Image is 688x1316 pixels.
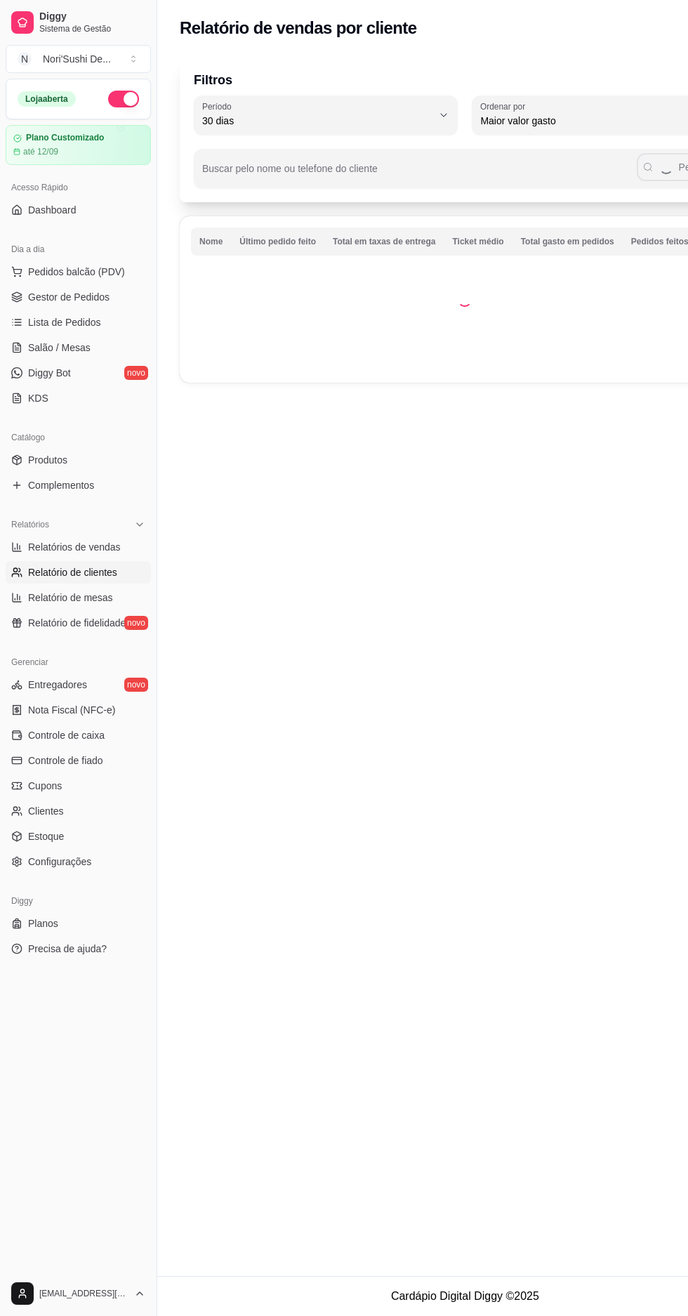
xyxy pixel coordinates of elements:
div: Gerenciar [6,651,151,673]
h2: Relatório de vendas por cliente [180,17,417,39]
a: Relatório de clientes [6,561,151,584]
span: Dashboard [28,203,77,217]
span: Controle de fiado [28,754,103,768]
a: Estoque [6,825,151,848]
div: Loading [458,293,472,307]
button: Alterar Status [108,91,139,107]
span: 30 dias [202,114,432,128]
a: Dashboard [6,199,151,221]
a: Relatórios de vendas [6,536,151,558]
a: Controle de caixa [6,724,151,746]
div: Diggy [6,890,151,912]
span: Nota Fiscal (NFC-e) [28,703,115,717]
a: Clientes [6,800,151,822]
span: KDS [28,391,48,405]
div: Catálogo [6,426,151,449]
span: Precisa de ajuda? [28,942,107,956]
span: [EMAIL_ADDRESS][DOMAIN_NAME] [39,1288,128,1299]
a: Plano Customizadoaté 12/09 [6,125,151,165]
button: [EMAIL_ADDRESS][DOMAIN_NAME] [6,1277,151,1310]
a: Gestor de Pedidos [6,286,151,308]
div: Acesso Rápido [6,176,151,199]
a: DiggySistema de Gestão [6,6,151,39]
span: Entregadores [28,678,87,692]
a: Precisa de ajuda? [6,937,151,960]
span: Relatórios [11,519,49,530]
span: Diggy Bot [28,366,71,380]
span: Controle de caixa [28,728,105,742]
span: Configurações [28,855,91,869]
span: Cupons [28,779,62,793]
span: Relatório de fidelidade [28,616,126,630]
span: Pedidos balcão (PDV) [28,265,125,279]
span: N [18,52,32,66]
a: Relatório de mesas [6,586,151,609]
span: Relatório de clientes [28,565,117,579]
a: Relatório de fidelidadenovo [6,612,151,634]
a: Lista de Pedidos [6,311,151,334]
a: Controle de fiado [6,749,151,772]
article: até 12/09 [23,146,58,157]
span: Diggy [39,11,145,23]
div: Nori'Sushi De ... [43,52,111,66]
button: Select a team [6,45,151,73]
a: Entregadoresnovo [6,673,151,696]
a: Cupons [6,775,151,797]
a: Planos [6,912,151,935]
div: Dia a dia [6,238,151,261]
a: Nota Fiscal (NFC-e) [6,699,151,721]
span: Complementos [28,478,94,492]
a: Salão / Mesas [6,336,151,359]
a: Configurações [6,850,151,873]
label: Ordenar por [480,100,530,112]
span: Planos [28,916,58,930]
a: Complementos [6,474,151,496]
label: Período [202,100,236,112]
a: Diggy Botnovo [6,362,151,384]
input: Buscar pelo nome ou telefone do cliente [202,167,637,181]
a: KDS [6,387,151,409]
span: Sistema de Gestão [39,23,145,34]
button: Pedidos balcão (PDV) [6,261,151,283]
span: Relatório de mesas [28,591,113,605]
article: Plano Customizado [26,133,104,143]
button: Período30 dias [194,96,458,135]
div: Loja aberta [18,91,76,107]
a: Produtos [6,449,151,471]
span: Clientes [28,804,64,818]
span: Gestor de Pedidos [28,290,110,304]
span: Produtos [28,453,67,467]
span: Relatórios de vendas [28,540,121,554]
span: Lista de Pedidos [28,315,101,329]
span: Estoque [28,829,64,843]
span: Salão / Mesas [28,341,91,355]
